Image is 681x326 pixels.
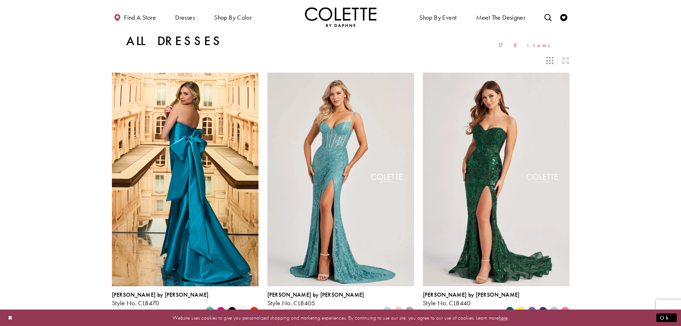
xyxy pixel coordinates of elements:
[4,311,16,324] button: Close Dialog
[546,57,553,64] span: Switch layout to 3 columns
[476,14,525,21] span: Meet the designer
[267,299,315,307] span: Style No. CL8405
[562,57,569,64] span: Switch layout to 2 columns
[175,14,195,21] span: Dresses
[112,73,258,286] a: Visit Colette by Daphne Style No. CL8470 Page
[423,299,471,307] span: Style No. CL8440
[550,307,558,315] i: Ice Blue
[112,292,209,307] div: Colette by Daphne Style No. CL8470
[419,14,457,21] span: Shop By Event
[474,7,527,27] a: Meet the designer
[543,7,553,27] a: Toggle search
[517,307,525,315] i: Yellow
[239,307,247,315] i: Diamond White
[217,307,225,315] i: Fuchsia
[108,53,574,68] div: Layout Controls
[250,307,258,315] i: Scarlet
[305,7,376,27] img: Colette by Daphne
[539,307,547,315] i: Navy Blue
[498,42,555,48] span: 178 items
[656,313,677,322] button: Submit Dialog
[423,292,520,307] div: Colette by Daphne Style No. CL8440
[206,307,214,315] i: Turquoise
[112,291,209,298] span: [PERSON_NAME] by [PERSON_NAME]
[267,291,364,298] span: [PERSON_NAME] by [PERSON_NAME]
[124,14,156,21] span: Find a store
[528,307,536,315] i: Violet
[558,7,569,27] a: Check Wishlist
[126,34,223,48] h1: All Dresses
[423,73,569,286] a: Visit Colette by Daphne Style No. CL8440 Page
[394,307,403,315] i: Rose
[305,7,376,27] a: Visit Home Page
[112,299,159,307] span: Style No. CL8470
[423,291,520,298] span: [PERSON_NAME] by [PERSON_NAME]
[561,307,569,315] i: Cotton Candy
[228,307,236,315] i: Black
[383,307,392,315] i: Sea Glass
[112,7,158,27] a: Find a store
[405,307,414,315] i: Smoke
[267,292,364,307] div: Colette by Daphne Style No. CL8405
[418,7,458,27] span: Shop By Event
[214,14,252,21] span: Shop by color
[51,313,630,322] p: Website uses cookies to give you personalized shopping and marketing experiences. By continuing t...
[505,307,514,315] i: Spruce
[499,314,508,321] a: here
[212,7,253,27] span: Shop by color
[267,73,414,286] a: Visit Colette by Daphne Style No. CL8405 Page
[173,7,197,27] span: Dresses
